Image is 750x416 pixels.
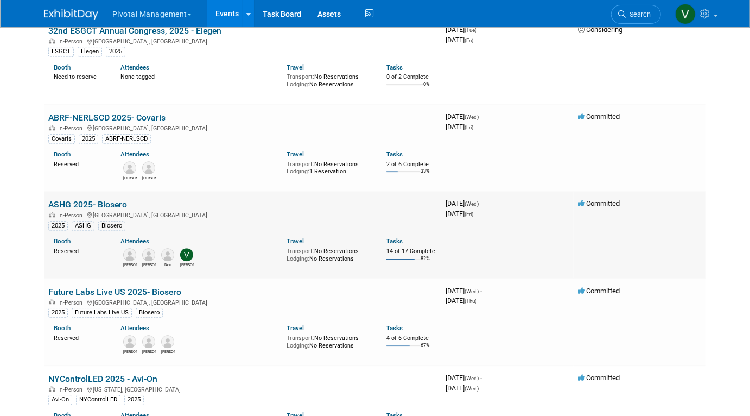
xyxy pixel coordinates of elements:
[72,308,132,318] div: Future Labs Live US
[106,47,125,56] div: 2025
[287,73,314,80] span: Transport:
[180,261,194,268] div: Valerie Weld
[76,395,120,405] div: NYControlLED
[48,308,68,318] div: 2025
[120,237,149,245] a: Attendees
[161,248,174,261] img: Don Janezic
[48,385,437,393] div: [US_STATE], [GEOGRAPHIC_DATA]
[287,168,309,175] span: Lodging:
[48,123,437,132] div: [GEOGRAPHIC_DATA], [GEOGRAPHIC_DATA]
[287,245,370,262] div: No Reservations No Reservations
[465,211,473,217] span: (Fri)
[578,199,620,207] span: Committed
[142,248,155,261] img: Michael Malanga
[287,255,309,262] span: Lodging:
[465,288,479,294] span: (Wed)
[626,10,651,18] span: Search
[421,256,430,270] td: 82%
[72,221,94,231] div: ASHG
[423,81,430,96] td: 0%
[446,297,476,305] span: [DATE]
[386,161,437,168] div: 2 of 6 Complete
[54,159,104,168] div: Reserved
[675,4,696,24] img: Valerie Weld
[58,299,86,306] span: In-Person
[49,386,55,392] img: In-Person Event
[578,112,620,121] span: Committed
[465,386,479,392] span: (Wed)
[386,237,403,245] a: Tasks
[48,395,72,405] div: Avi-On
[446,199,482,207] span: [DATE]
[54,237,71,245] a: Booth
[287,342,309,349] span: Lodging:
[79,134,98,144] div: 2025
[161,261,175,268] div: Don Janezic
[49,38,55,43] img: In-Person Event
[120,324,149,332] a: Attendees
[142,261,156,268] div: Michael Malanga
[123,174,137,181] div: Robert Riegelhaupt
[446,123,473,131] span: [DATE]
[120,150,149,158] a: Attendees
[287,159,370,175] div: No Reservations 1 Reservation
[578,374,620,382] span: Committed
[54,324,71,332] a: Booth
[287,332,370,349] div: No Reservations No Reservations
[287,237,304,245] a: Travel
[58,212,86,219] span: In-Person
[287,335,314,342] span: Transport:
[287,150,304,158] a: Travel
[611,5,661,24] a: Search
[465,298,476,304] span: (Thu)
[446,26,480,34] span: [DATE]
[58,38,86,45] span: In-Person
[102,134,151,144] div: ABRF-NERLSCD
[49,212,55,217] img: In-Person Event
[48,287,181,297] a: Future Labs Live US 2025- Biosero
[48,134,75,144] div: Covaris
[161,348,175,355] div: Noah Vanderhyde
[142,335,155,348] img: Chirag Patel
[123,261,137,268] div: Michael Langan
[578,26,622,34] span: Considering
[48,221,68,231] div: 2025
[123,335,136,348] img: Joseph (Joe) Rodriguez
[136,308,163,318] div: Biosero
[386,150,403,158] a: Tasks
[446,210,473,218] span: [DATE]
[48,26,221,36] a: 32nd ESGCT Annual Congress, 2025 - Elegen
[48,374,157,384] a: NYControlLED 2025 - Avi-On
[78,47,102,56] div: Elegen
[54,245,104,255] div: Reserved
[386,64,403,71] a: Tasks
[124,395,144,405] div: 2025
[287,64,304,71] a: Travel
[58,386,86,393] span: In-Person
[465,201,479,207] span: (Wed)
[142,161,155,174] img: Jared Hoffman
[465,37,473,43] span: (Fri)
[54,71,104,81] div: Need to reserve
[120,71,279,81] div: None tagged
[446,287,482,295] span: [DATE]
[287,324,304,332] a: Travel
[48,47,74,56] div: ESGCT
[48,298,437,306] div: [GEOGRAPHIC_DATA], [GEOGRAPHIC_DATA]
[287,248,314,255] span: Transport:
[54,64,71,71] a: Booth
[287,161,314,168] span: Transport:
[49,125,55,130] img: In-Person Event
[465,375,479,381] span: (Wed)
[480,374,482,382] span: -
[578,287,620,295] span: Committed
[287,71,370,88] div: No Reservations No Reservations
[386,335,437,342] div: 4 of 6 Complete
[48,36,437,45] div: [GEOGRAPHIC_DATA], [GEOGRAPHIC_DATA]
[58,125,86,132] span: In-Person
[480,287,482,295] span: -
[465,114,479,120] span: (Wed)
[386,73,437,81] div: 0 of 2 Complete
[123,248,136,261] img: Michael Langan
[421,168,430,183] td: 33%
